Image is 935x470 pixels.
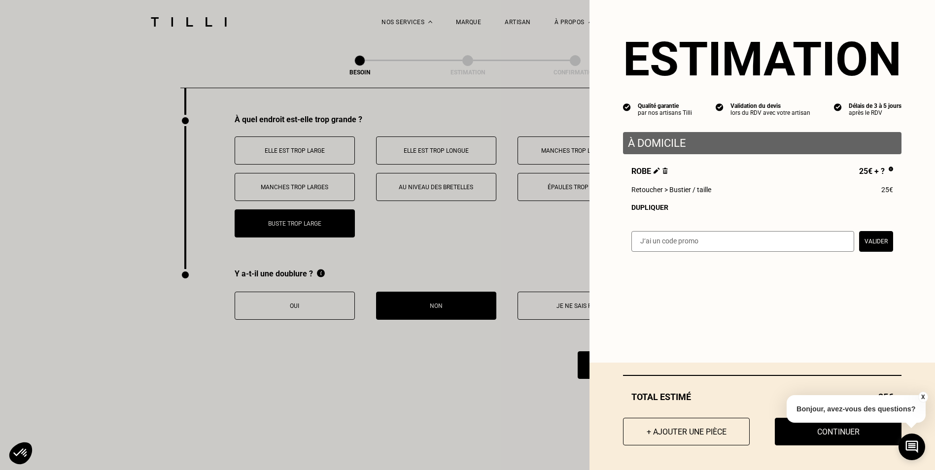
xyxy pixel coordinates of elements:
div: après le RDV [849,109,901,116]
div: par nos artisans Tilli [638,109,692,116]
img: icon list info [623,102,631,111]
div: Dupliquer [631,203,893,211]
p: À domicile [628,137,897,149]
p: Bonjour, avez-vous des questions? [787,395,926,423]
button: Continuer [775,418,901,445]
img: icon list info [716,102,724,111]
img: Pourquoi le prix est indéfini ? [889,167,893,171]
span: Robe [631,167,668,177]
div: 25€ + ? [859,167,893,177]
button: + Ajouter une pièce [623,418,750,445]
div: Délais de 3 à 5 jours [849,102,901,109]
div: Total estimé [623,392,901,402]
section: Estimation [623,32,901,87]
img: icon list info [834,102,842,111]
span: Retoucher > Bustier / taille [631,186,711,194]
div: Qualité garantie [638,102,692,109]
div: Validation du devis [730,102,810,109]
img: Éditer [654,168,660,174]
button: Valider [859,231,893,252]
button: X [918,392,928,403]
img: Supprimer [662,168,668,174]
div: lors du RDV avec votre artisan [730,109,810,116]
input: J‘ai un code promo [631,231,854,252]
span: 25€ [881,186,893,194]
